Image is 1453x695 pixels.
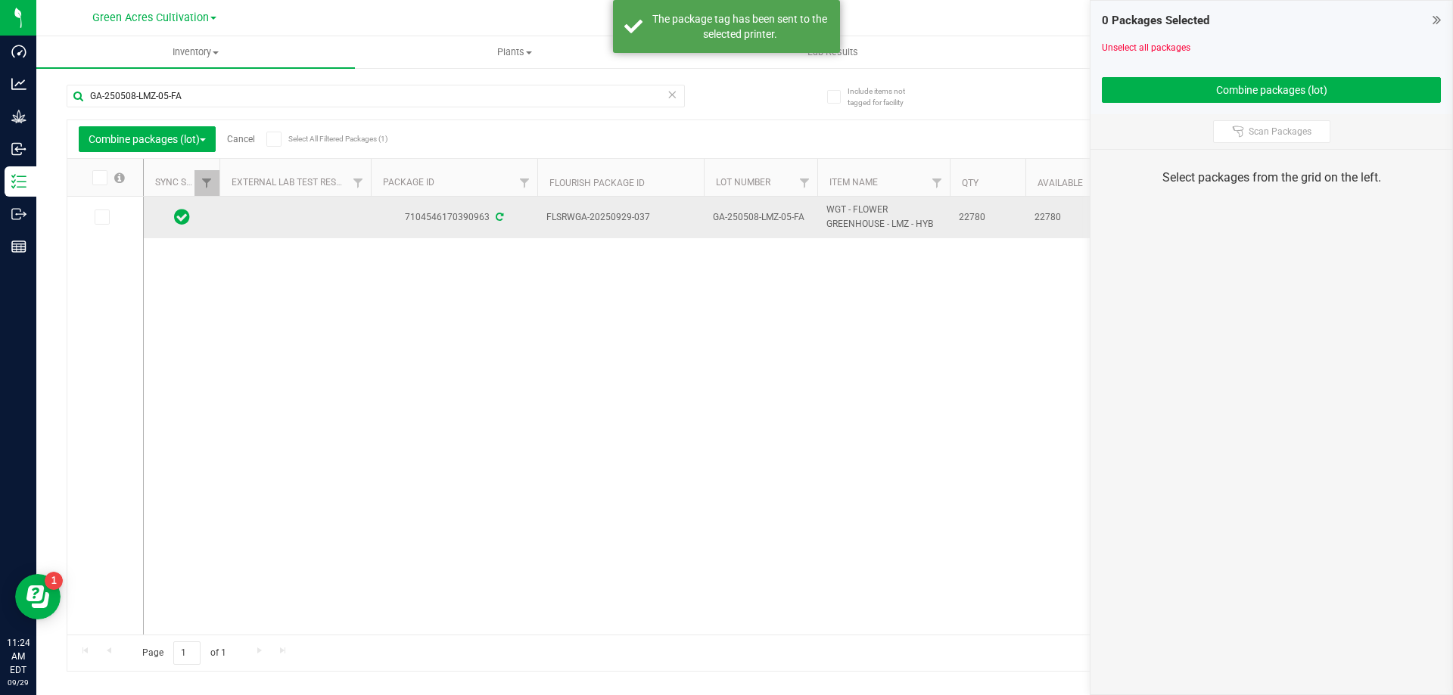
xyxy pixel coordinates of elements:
a: Available [1038,178,1083,188]
a: Lot Number [716,177,770,188]
span: Inventory [36,45,355,59]
span: Page of 1 [129,641,238,665]
span: Combine packages (lot) [89,133,206,145]
p: 11:24 AM EDT [7,636,30,677]
span: FLSRWGA-20250929-037 [546,210,695,225]
span: 22780 [959,210,1016,225]
inline-svg: Grow [11,109,26,124]
inline-svg: Outbound [11,206,26,222]
a: Filter [512,170,537,196]
span: Green Acres Cultivation [92,11,209,24]
span: WGT - FLOWER GREENHOUSE - LMZ - HYB [826,203,941,231]
div: 7104546170390963 [369,210,540,225]
button: Combine packages (lot) [79,126,216,152]
a: Sync Status [155,177,213,188]
span: Plants [356,45,673,59]
span: 22780 [1035,210,1092,225]
span: In Sync [174,206,190,228]
input: 1 [173,641,201,665]
span: Audit [994,45,1311,59]
inline-svg: Inbound [11,141,26,157]
a: Plants [355,36,674,68]
inline-svg: Dashboard [11,44,26,59]
a: External Lab Test Result [232,177,350,188]
a: Cancel [227,134,255,144]
a: Audit [993,36,1311,68]
a: Package ID [383,177,434,188]
p: 09/29 [7,677,30,688]
iframe: Resource center [15,574,61,619]
a: Filter [194,170,219,196]
span: Scan Packages [1249,126,1311,138]
span: Select all records on this page [114,172,125,183]
span: Sync from Compliance System [493,212,503,222]
button: Scan Packages [1213,120,1330,143]
a: Filter [346,170,371,196]
button: Combine packages (lot) [1102,77,1441,103]
a: Filter [792,170,817,196]
div: The package tag has been sent to the selected printer. [651,11,829,42]
inline-svg: Inventory [11,174,26,189]
a: Inventory [36,36,355,68]
a: Qty [962,178,979,188]
inline-svg: Reports [11,239,26,254]
span: GA-250508-LMZ-05-FA [713,210,808,225]
a: Flourish Package ID [549,178,645,188]
span: Select All Filtered Packages (1) [288,135,364,143]
inline-svg: Analytics [11,76,26,92]
div: Select packages from the grid on the left. [1109,169,1433,187]
span: Include items not tagged for facility [848,85,923,108]
a: Item Name [829,177,878,188]
span: Clear [667,85,677,104]
a: Filter [925,170,950,196]
iframe: Resource center unread badge [45,572,63,590]
a: Unselect all packages [1102,42,1190,53]
input: Search Package ID, Item Name, SKU, Lot or Part Number... [67,85,685,107]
